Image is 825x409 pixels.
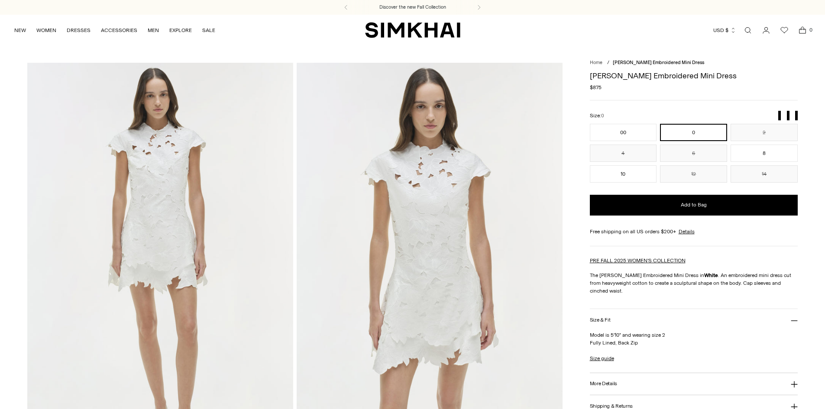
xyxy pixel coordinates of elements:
[794,22,811,39] a: Open cart modal
[169,21,192,40] a: EXPLORE
[67,21,91,40] a: DRESSES
[807,26,815,34] span: 0
[731,124,798,141] button: 2
[776,22,793,39] a: Wishlist
[660,124,727,141] button: 0
[590,271,798,295] p: The [PERSON_NAME] Embroidered Mini Dress in . An embroidered mini dress cut from heavyweight cott...
[202,21,215,40] a: SALE
[590,258,686,264] a: PRE FALL 2025 WOMEN'S COLLECTION
[590,195,798,216] button: Add to Bag
[590,72,798,80] h1: [PERSON_NAME] Embroidered Mini Dress
[607,59,609,67] div: /
[590,165,657,183] button: 10
[731,145,798,162] button: 8
[101,21,137,40] a: ACCESSORIES
[660,165,727,183] button: 12
[590,354,614,362] a: Size guide
[148,21,159,40] a: MEN
[590,84,602,91] span: $875
[14,21,26,40] a: NEW
[679,228,695,235] a: Details
[590,112,604,120] label: Size:
[590,309,798,331] button: Size & Fit
[590,373,798,395] button: More Details
[36,21,56,40] a: WOMEN
[731,165,798,183] button: 14
[713,21,736,40] button: USD $
[590,317,611,323] h3: Size & Fit
[590,403,633,409] h3: Shipping & Returns
[590,124,657,141] button: 00
[757,22,775,39] a: Go to the account page
[590,331,798,347] p: Model is 5'10" and wearing size 2 Fully Lined, Back Zip
[660,145,727,162] button: 6
[590,59,798,67] nav: breadcrumbs
[590,228,798,235] div: Free shipping on all US orders $200+
[704,272,718,278] strong: White
[601,113,604,119] span: 0
[681,201,707,209] span: Add to Bag
[590,381,617,386] h3: More Details
[590,145,657,162] button: 4
[739,22,757,39] a: Open search modal
[590,60,602,65] a: Home
[365,22,460,39] a: SIMKHAI
[613,60,704,65] span: [PERSON_NAME] Embroidered Mini Dress
[379,4,446,11] a: Discover the new Fall Collection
